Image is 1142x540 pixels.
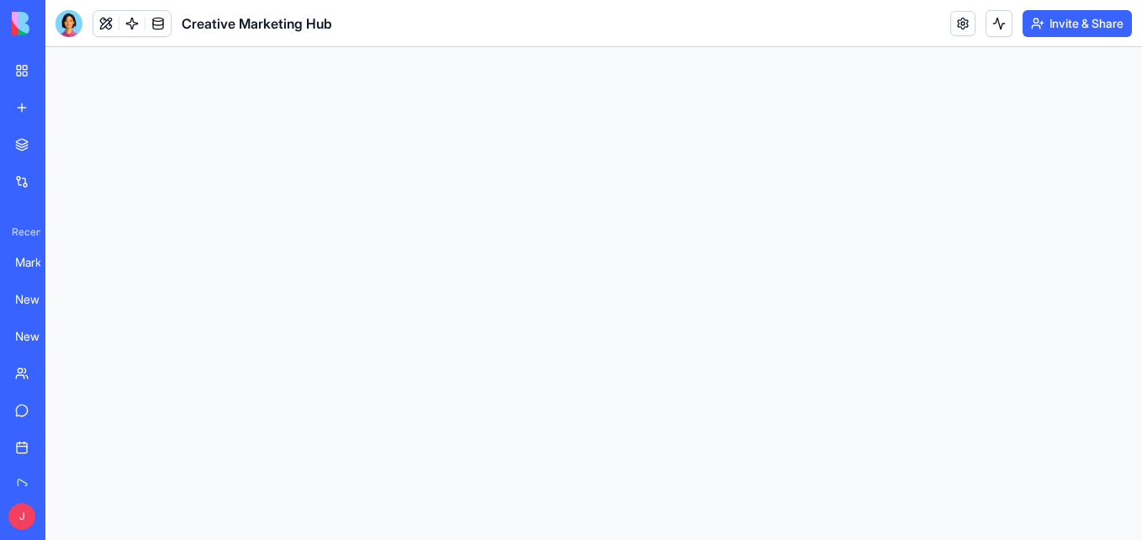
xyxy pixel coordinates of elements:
span: Creative Marketing Hub [182,13,332,34]
a: New App [5,283,72,316]
span: Recent [5,225,40,239]
img: logo [12,12,116,35]
div: New App [15,328,62,345]
div: New App [15,291,62,308]
span: J [8,503,35,530]
a: Marketing Budget Planner & Calendar [5,246,72,279]
a: New App [5,320,72,353]
div: Marketing Budget Planner & Calendar [15,254,62,271]
button: Invite & Share [1023,10,1132,37]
